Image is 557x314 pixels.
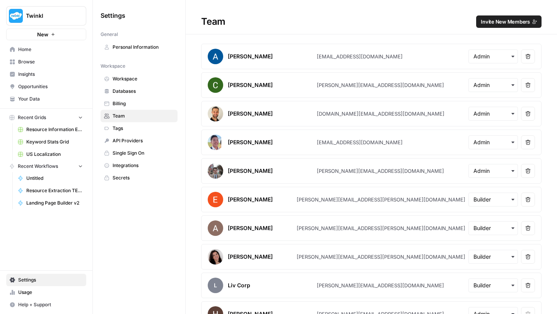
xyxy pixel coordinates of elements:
[6,93,86,105] a: Your Data
[228,138,273,146] div: [PERSON_NAME]
[208,249,223,265] img: avatar
[6,6,86,26] button: Workspace: Twinkl
[101,31,118,38] span: General
[6,29,86,40] button: New
[228,110,273,118] div: [PERSON_NAME]
[6,68,86,80] a: Insights
[297,253,465,261] div: [PERSON_NAME][EMAIL_ADDRESS][PERSON_NAME][DOMAIN_NAME]
[6,286,86,299] a: Usage
[476,15,542,28] button: Invite New Members
[208,106,223,121] img: avatar
[101,122,178,135] a: Tags
[26,151,83,158] span: US Localization
[228,282,250,289] div: Liv Corp
[317,53,403,60] div: [EMAIL_ADDRESS][DOMAIN_NAME]
[9,9,23,23] img: Twinkl Logo
[228,53,273,60] div: [PERSON_NAME]
[317,167,444,175] div: [PERSON_NAME][EMAIL_ADDRESS][DOMAIN_NAME]
[14,148,86,160] a: US Localization
[473,253,513,261] input: Builder
[14,184,86,197] a: Resource Extraction TEST
[113,113,174,119] span: Team
[297,196,465,203] div: [PERSON_NAME][EMAIL_ADDRESS][PERSON_NAME][DOMAIN_NAME]
[481,18,530,26] span: Invite New Members
[14,172,86,184] a: Untitled
[101,159,178,172] a: Integrations
[14,136,86,148] a: Keyword Stats Grid
[317,110,444,118] div: [DOMAIN_NAME][EMAIL_ADDRESS][DOMAIN_NAME]
[18,301,83,308] span: Help + Support
[18,58,83,65] span: Browse
[101,41,178,53] a: Personal Information
[473,110,513,118] input: Admin
[228,81,273,89] div: [PERSON_NAME]
[228,167,273,175] div: [PERSON_NAME]
[101,172,178,184] a: Secrets
[208,77,223,93] img: avatar
[26,138,83,145] span: Keyword Stats Grid
[18,71,83,78] span: Insights
[113,44,174,51] span: Personal Information
[18,276,83,283] span: Settings
[101,135,178,147] a: API Providers
[26,175,83,182] span: Untitled
[14,197,86,209] a: Landing Page Builder v2
[473,282,513,289] input: Builder
[208,220,223,236] img: avatar
[101,63,125,70] span: Workspace
[26,12,73,20] span: Twinkl
[6,80,86,93] a: Opportunities
[18,96,83,102] span: Your Data
[101,85,178,97] a: Databases
[113,88,174,95] span: Databases
[101,97,178,110] a: Billing
[113,174,174,181] span: Secrets
[317,81,444,89] div: [PERSON_NAME][EMAIL_ADDRESS][DOMAIN_NAME]
[18,163,58,170] span: Recent Workflows
[18,83,83,90] span: Opportunities
[14,123,86,136] a: Resource Information Extraction Grid (1)
[18,114,46,121] span: Recent Grids
[6,274,86,286] a: Settings
[208,192,223,207] img: avatar
[113,75,174,82] span: Workspace
[6,56,86,68] a: Browse
[473,167,513,175] input: Admin
[228,224,273,232] div: [PERSON_NAME]
[473,196,513,203] input: Builder
[473,224,513,232] input: Builder
[317,138,403,146] div: [EMAIL_ADDRESS][DOMAIN_NAME]
[26,187,83,194] span: Resource Extraction TEST
[208,278,223,293] span: L
[186,15,557,28] div: Team
[208,135,221,150] img: avatar
[18,46,83,53] span: Home
[473,53,513,60] input: Admin
[473,81,513,89] input: Admin
[101,11,125,20] span: Settings
[6,112,86,123] button: Recent Grids
[6,160,86,172] button: Recent Workflows
[37,31,48,38] span: New
[113,150,174,157] span: Single Sign On
[101,147,178,159] a: Single Sign On
[101,110,178,122] a: Team
[113,162,174,169] span: Integrations
[113,125,174,132] span: Tags
[297,224,465,232] div: [PERSON_NAME][EMAIL_ADDRESS][PERSON_NAME][DOMAIN_NAME]
[18,289,83,296] span: Usage
[113,100,174,107] span: Billing
[208,163,223,179] img: avatar
[26,200,83,206] span: Landing Page Builder v2
[228,253,273,261] div: [PERSON_NAME]
[228,196,273,203] div: [PERSON_NAME]
[317,282,444,289] div: [PERSON_NAME][EMAIL_ADDRESS][DOMAIN_NAME]
[6,299,86,311] button: Help + Support
[113,137,174,144] span: API Providers
[208,49,223,64] img: avatar
[473,138,513,146] input: Admin
[101,73,178,85] a: Workspace
[26,126,83,133] span: Resource Information Extraction Grid (1)
[6,43,86,56] a: Home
